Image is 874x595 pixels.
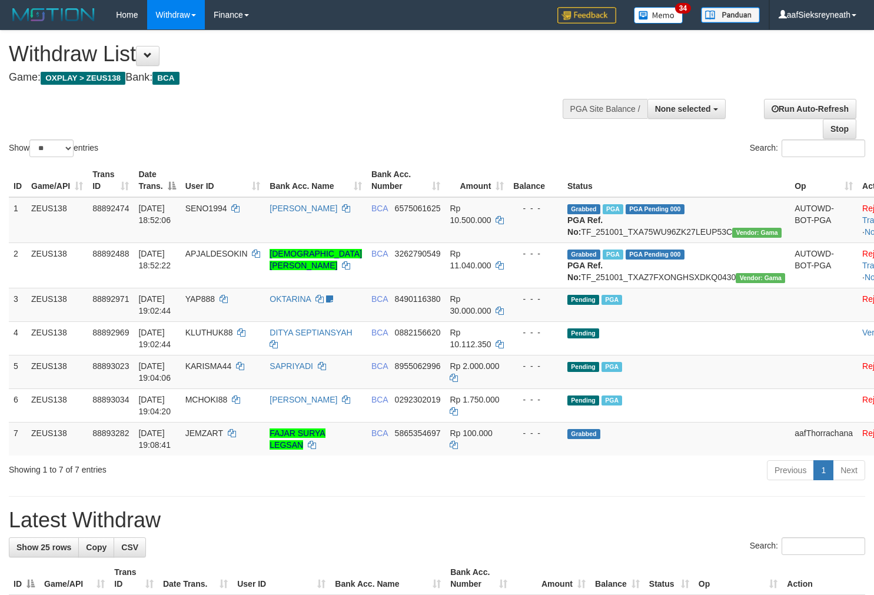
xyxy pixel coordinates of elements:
[450,204,491,225] span: Rp 10.500.000
[513,248,558,260] div: - - -
[9,459,355,476] div: Showing 1 to 7 of 7 entries
[767,460,814,480] a: Previous
[88,164,134,197] th: Trans ID: activate to sort column ascending
[330,561,446,595] th: Bank Acc. Name: activate to sort column ascending
[114,537,146,557] a: CSV
[701,7,760,23] img: panduan.png
[675,3,691,14] span: 34
[445,164,509,197] th: Amount: activate to sort column ascending
[29,139,74,157] select: Showentries
[513,427,558,439] div: - - -
[813,460,833,480] a: 1
[265,164,367,197] th: Bank Acc. Name: activate to sort column ascending
[138,428,171,450] span: [DATE] 19:08:41
[92,361,129,371] span: 88893023
[39,561,109,595] th: Game/API: activate to sort column ascending
[446,561,512,595] th: Bank Acc. Number: activate to sort column ascending
[567,328,599,338] span: Pending
[270,428,325,450] a: FAJAR SURYA LEGSAN
[158,561,232,595] th: Date Trans.: activate to sort column ascending
[9,355,26,388] td: 5
[655,104,711,114] span: None selected
[395,395,441,404] span: Copy 0292302019 to clipboard
[626,204,684,214] span: PGA Pending
[9,197,26,243] td: 1
[512,561,590,595] th: Amount: activate to sort column ascending
[121,543,138,552] span: CSV
[26,288,88,321] td: ZEUS138
[92,328,129,337] span: 88892969
[790,242,858,288] td: AUTOWD-BOT-PGA
[270,328,352,337] a: DITYA SEPTIANSYAH
[138,328,171,349] span: [DATE] 19:02:44
[270,395,337,404] a: [PERSON_NAME]
[450,428,492,438] span: Rp 100.000
[603,204,623,214] span: Marked by aafnoeunsreypich
[790,197,858,243] td: AUTOWD-BOT-PGA
[790,164,858,197] th: Op: activate to sort column ascending
[185,328,233,337] span: KLUTHUK88
[567,395,599,405] span: Pending
[567,295,599,305] span: Pending
[567,362,599,372] span: Pending
[26,355,88,388] td: ZEUS138
[567,215,603,237] b: PGA Ref. No:
[9,42,571,66] h1: Withdraw List
[371,395,388,404] span: BCA
[395,249,441,258] span: Copy 3262790549 to clipboard
[450,395,499,404] span: Rp 1.750.000
[833,460,865,480] a: Next
[644,561,694,595] th: Status: activate to sort column ascending
[563,197,790,243] td: TF_251001_TXA75WU96ZK27LEUP53C
[626,250,684,260] span: PGA Pending
[782,537,865,555] input: Search:
[92,428,129,438] span: 88893282
[563,164,790,197] th: Status
[602,295,622,305] span: Marked by aafmaleo
[41,72,125,85] span: OXPLAY > ZEUS138
[513,202,558,214] div: - - -
[782,139,865,157] input: Search:
[371,428,388,438] span: BCA
[395,204,441,213] span: Copy 6575061625 to clipboard
[450,294,491,315] span: Rp 30.000.000
[109,561,158,595] th: Trans ID: activate to sort column ascending
[78,537,114,557] a: Copy
[603,250,623,260] span: Marked by aafnoeunsreypich
[138,204,171,225] span: [DATE] 18:52:06
[152,72,179,85] span: BCA
[395,294,441,304] span: Copy 8490116380 to clipboard
[647,99,726,119] button: None selected
[9,164,26,197] th: ID
[634,7,683,24] img: Button%20Memo.svg
[567,204,600,214] span: Grabbed
[395,428,441,438] span: Copy 5865354697 to clipboard
[750,537,865,555] label: Search:
[736,273,785,283] span: Vendor URL: https://trx31.1velocity.biz
[138,395,171,416] span: [DATE] 19:04:20
[563,242,790,288] td: TF_251001_TXAZ7FXONGHSXDKQ0430
[92,249,129,258] span: 88892488
[9,537,79,557] a: Show 25 rows
[694,561,783,595] th: Op: activate to sort column ascending
[563,99,647,119] div: PGA Site Balance /
[232,561,330,595] th: User ID: activate to sort column ascending
[270,204,337,213] a: [PERSON_NAME]
[513,327,558,338] div: - - -
[9,321,26,355] td: 4
[270,249,362,270] a: [DEMOGRAPHIC_DATA][PERSON_NAME]
[9,388,26,422] td: 6
[602,395,622,405] span: Marked by aafnoeunsreypich
[185,395,228,404] span: MCHOKI88
[9,422,26,456] td: 7
[367,164,446,197] th: Bank Acc. Number: activate to sort column ascending
[790,422,858,456] td: aafThorrachana
[513,394,558,405] div: - - -
[567,250,600,260] span: Grabbed
[92,294,129,304] span: 88892971
[567,261,603,282] b: PGA Ref. No:
[513,360,558,372] div: - - -
[371,294,388,304] span: BCA
[26,164,88,197] th: Game/API: activate to sort column ascending
[371,204,388,213] span: BCA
